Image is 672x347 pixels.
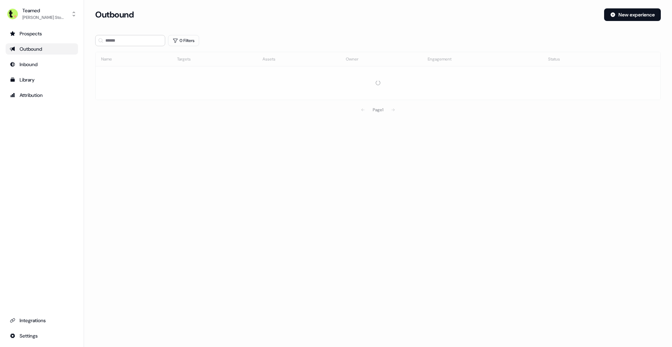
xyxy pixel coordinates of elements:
div: [PERSON_NAME] Stones [22,14,64,21]
h3: Outbound [95,9,134,20]
div: Prospects [10,30,74,37]
div: Outbound [10,45,74,52]
button: Teamed[PERSON_NAME] Stones [6,6,78,22]
div: Inbound [10,61,74,68]
button: New experience [604,8,661,21]
a: Go to attribution [6,90,78,101]
a: Go to templates [6,74,78,85]
a: Go to Inbound [6,59,78,70]
a: Go to outbound experience [6,43,78,55]
div: Integrations [10,317,74,324]
button: 0 Filters [168,35,199,46]
div: Library [10,76,74,83]
div: Attribution [10,92,74,99]
div: Teamed [22,7,64,14]
div: Settings [10,332,74,339]
a: Go to integrations [6,330,78,341]
a: Go to integrations [6,315,78,326]
a: Go to prospects [6,28,78,39]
